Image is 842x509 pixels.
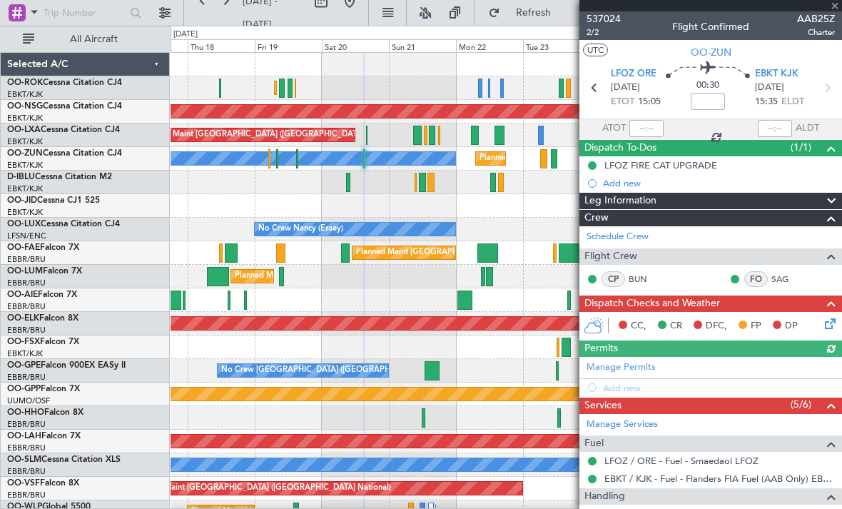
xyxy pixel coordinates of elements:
a: OO-SLMCessna Citation XLS [7,455,121,464]
span: Fuel [584,435,604,452]
span: Charter [797,26,835,39]
span: CR [670,319,682,333]
div: [DATE] [173,29,198,41]
a: D-IBLUCessna Citation M2 [7,173,112,181]
a: EBBR/BRU [7,490,46,500]
a: OO-ELKFalcon 8X [7,314,78,323]
span: OO-ELK [7,314,39,323]
a: OO-LAHFalcon 7X [7,432,81,440]
a: OO-NSGCessna Citation CJ4 [7,102,122,111]
div: Tue 23 [523,39,590,52]
div: Sat 20 [322,39,389,52]
div: No Crew Nancy (Essey) [258,218,343,240]
span: OO-NSG [7,102,43,111]
a: EBBR/BRU [7,254,46,265]
a: EBKT/KJK [7,113,43,124]
div: Flight Confirmed [672,19,749,34]
div: LFOZ FIRE CAT UPGRADE [604,159,717,171]
span: (5/6) [791,397,811,412]
a: EBKT/KJK [7,348,43,359]
span: 00:30 [696,79,719,93]
a: UUMO/OSF [7,395,50,406]
div: Planned Maint [GEOGRAPHIC_DATA] ([GEOGRAPHIC_DATA]) [141,124,366,146]
a: OO-VSFFalcon 8X [7,479,79,488]
span: OO-LUX [7,220,41,228]
span: 15:35 [755,95,778,109]
span: All Aircraft [37,34,151,44]
span: 2/2 [587,26,621,39]
a: EBKT/KJK [7,136,43,147]
span: [DATE] [611,81,640,95]
span: OO-ZUN [7,149,43,158]
div: Thu 18 [188,39,255,52]
span: OO-LAH [7,432,41,440]
span: Refresh [503,8,563,18]
a: BUN [629,273,661,286]
span: 537024 [587,11,621,26]
a: EBKT/KJK [7,183,43,194]
a: EBBR/BRU [7,301,46,312]
span: OO-GPP [7,385,41,393]
a: OO-GPEFalcon 900EX EASy II [7,361,126,370]
a: EBBR/BRU [7,466,46,477]
a: OO-GPPFalcon 7X [7,385,80,393]
span: OO-ZUN [691,45,731,60]
span: OO-SLM [7,455,41,464]
a: OO-HHOFalcon 8X [7,408,83,417]
a: EBBR/BRU [7,419,46,430]
a: EBKT/KJK [7,89,43,100]
span: ELDT [781,95,804,109]
a: OO-LUXCessna Citation CJ4 [7,220,120,228]
div: FO [744,271,768,287]
span: AAB25Z [797,11,835,26]
span: DP [785,319,798,333]
span: OO-LUM [7,267,43,276]
a: LFOZ / ORE - Fuel - Smaedaol LFOZ [604,455,759,467]
span: ETOT [611,95,634,109]
span: OO-LXA [7,126,41,134]
span: [DATE] [755,81,784,95]
button: Refresh [482,1,567,24]
span: OO-HHO [7,408,44,417]
a: Schedule Crew [587,230,649,244]
span: Leg Information [584,193,656,209]
div: Planned Maint [GEOGRAPHIC_DATA] ([GEOGRAPHIC_DATA] National) [356,242,614,263]
a: OO-FSXFalcon 7X [7,338,79,346]
span: DFC, [706,319,727,333]
a: OO-AIEFalcon 7X [7,291,77,299]
span: Services [584,398,622,414]
a: EBKT/KJK [7,207,43,218]
a: OO-FAEFalcon 7X [7,243,79,252]
span: OO-FAE [7,243,40,252]
a: EBBR/BRU [7,443,46,453]
div: Add new [603,177,835,189]
span: CC, [631,319,646,333]
a: EBBR/BRU [7,278,46,288]
span: OO-GPE [7,361,41,370]
a: EBKT/KJK [7,160,43,171]
span: OO-VSF [7,479,40,488]
span: ATOT [602,121,626,136]
input: Trip Number [44,2,126,24]
div: CP [602,271,625,287]
a: OO-LUMFalcon 7X [7,267,82,276]
div: Sun 21 [389,39,456,52]
span: OO-ROK [7,79,43,87]
span: OO-JID [7,196,37,205]
span: EBKT KJK [755,67,798,81]
span: Dispatch To-Dos [584,140,656,156]
div: Fri 19 [255,39,322,52]
span: Dispatch Checks and Weather [584,296,720,312]
span: FP [751,319,761,333]
span: D-IBLU [7,173,35,181]
a: Manage Services [587,418,658,432]
a: EBBR/BRU [7,372,46,383]
div: No Crew [GEOGRAPHIC_DATA] ([GEOGRAPHIC_DATA] National) [221,360,460,381]
div: Mon 22 [456,39,523,52]
a: EBBR/BRU [7,325,46,336]
a: OO-ROKCessna Citation CJ4 [7,79,122,87]
a: SAG [771,273,803,286]
span: (1/1) [791,140,811,155]
span: 15:05 [638,95,661,109]
a: OO-ZUNCessna Citation CJ4 [7,149,122,158]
